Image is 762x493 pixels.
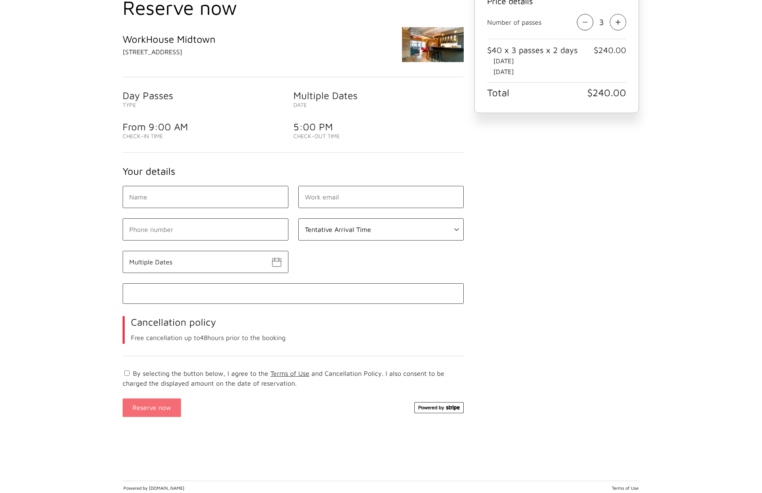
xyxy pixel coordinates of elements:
[402,27,464,62] img: WorkHouse Midtown
[293,132,464,140] span: Check-out Time
[123,186,288,208] input: Name
[577,14,593,30] img: Decrease seat count
[293,101,464,109] span: Date
[124,370,130,376] input: By selecting the button below, I agree to the Terms of Use and Cancellation Policy. I also consen...
[594,45,626,55] span: $240.00
[123,165,464,178] h3: Your details
[123,218,288,241] input: Phone number
[123,46,216,58] p: [STREET_ADDRESS]
[593,14,610,30] span: 3
[123,101,293,109] span: Type
[123,121,293,132] span: From 9:00 AM
[298,186,464,208] input: Work email
[487,45,578,55] span: $40 x 3 passes x 2 days
[270,370,309,377] a: Terms of Use
[123,370,444,387] label: By selecting the button below, I agree to the and Cancellation Policy. I also consent to be charg...
[610,14,626,30] img: Increase seat count
[487,87,509,98] span: Total
[587,87,626,98] span: $240.00
[123,251,288,273] input: Drop-in Date
[123,90,293,101] span: Day Passes
[131,332,460,344] p: Free cancellation up to 48 hours prior to the booking
[149,485,184,491] a: [DOMAIN_NAME]
[131,316,460,328] h4: Cancellation policy
[487,14,626,30] div: Number of passes
[123,485,379,491] p: Powered by
[493,57,622,65] li: [DATE]
[123,33,216,45] h4: WorkHouse Midtown
[128,289,458,297] iframe: Secure card payment input frame
[123,398,181,417] button: Reserve now
[123,132,293,140] span: Check-in Time
[293,121,464,132] span: 5:00 PM
[493,67,622,76] li: [DATE]
[414,402,464,413] img: Powered by Stripe
[293,90,464,101] span: Multiple Dates
[612,485,639,491] a: Terms of Use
